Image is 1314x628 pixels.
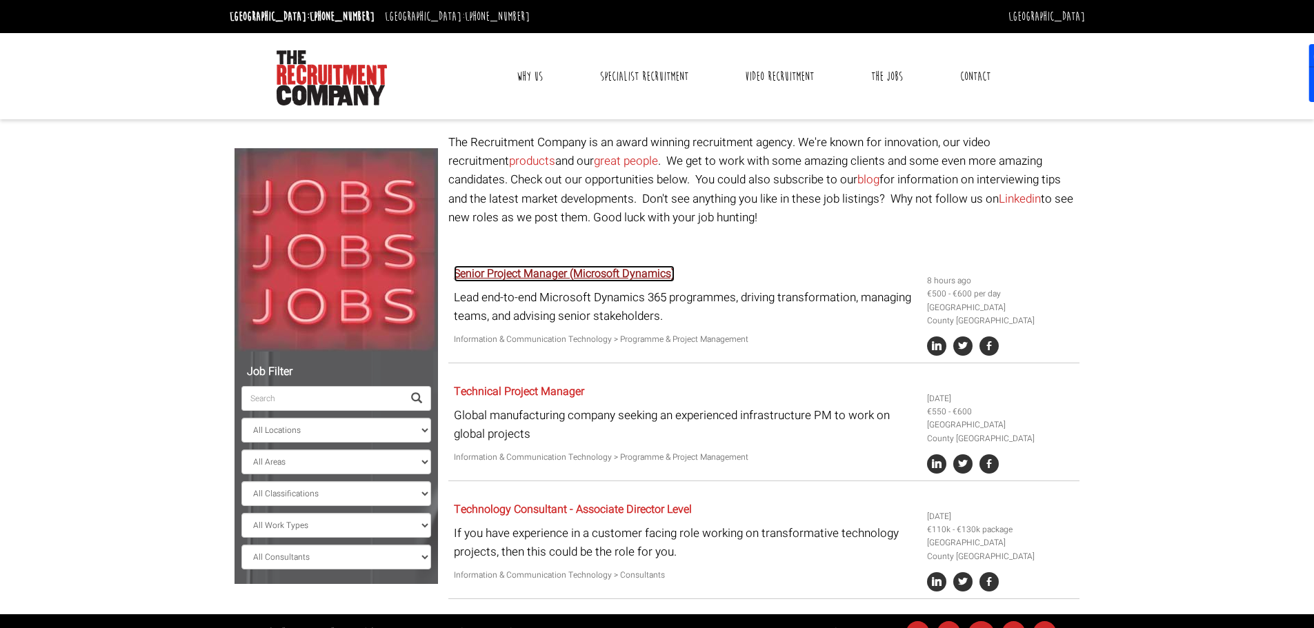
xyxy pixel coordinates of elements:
[226,6,378,28] li: [GEOGRAPHIC_DATA]:
[235,148,438,352] img: Jobs, Jobs, Jobs
[861,59,913,94] a: The Jobs
[454,265,675,282] a: Senior Project Manager (Microsoft Dynamics)
[454,569,917,582] p: Information & Communication Technology > Consultants
[454,501,692,518] a: Technology Consultant - Associate Director Level
[927,274,1075,287] li: 8 hours ago
[594,152,658,170] a: great people
[277,50,387,105] img: The Recruitment Company
[454,451,917,464] p: Information & Communication Technology > Programme & Project Management
[381,6,533,28] li: [GEOGRAPHIC_DATA]:
[590,59,699,94] a: Specialist Recruitment
[927,392,1075,405] li: [DATE]
[506,59,553,94] a: Why Us
[1008,9,1085,24] a: [GEOGRAPHIC_DATA]
[509,152,555,170] a: products
[454,383,584,400] a: Technical Project Manager
[927,405,1075,418] li: €550 - €600
[927,510,1075,523] li: [DATE]
[454,406,917,443] p: Global manufacturing company seeking an experienced infrastructure PM to work on global projects
[927,523,1075,536] li: €110k - €130k package
[927,536,1075,563] li: [GEOGRAPHIC_DATA] County [GEOGRAPHIC_DATA]
[241,366,431,378] h5: Job Filter
[454,288,917,325] p: Lead end-to-end Microsoft Dynamics 365 programmes, driving transformation, managing teams, and ad...
[950,59,1001,94] a: Contact
[448,133,1079,227] p: The Recruitment Company is an award winning recruitment agency. We're known for innovation, our v...
[465,9,530,24] a: [PHONE_NUMBER]
[927,287,1075,301] li: €500 - €600 per day
[857,171,879,188] a: blog
[735,59,824,94] a: Video Recruitment
[454,333,917,346] p: Information & Communication Technology > Programme & Project Management
[999,190,1041,207] a: Linkedin
[454,524,917,561] p: If you have experience in a customer facing role working on transformative technology projects, t...
[310,9,375,24] a: [PHONE_NUMBER]
[927,301,1075,327] li: [GEOGRAPHIC_DATA] County [GEOGRAPHIC_DATA]
[241,386,403,411] input: Search
[927,418,1075,445] li: [GEOGRAPHIC_DATA] County [GEOGRAPHIC_DATA]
